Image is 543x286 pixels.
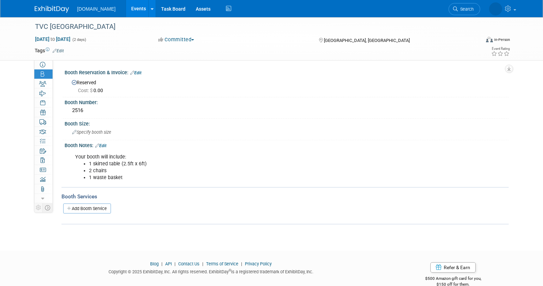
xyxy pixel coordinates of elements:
[35,36,71,42] span: [DATE] [DATE]
[178,261,200,266] a: Contact Us
[78,88,93,93] span: Cost: $
[35,267,388,275] div: Copyright © 2025 ExhibitDay, Inc. All rights reserved. ExhibitDay is a registered trademark of Ex...
[89,167,420,174] li: 2 chairs
[53,48,64,53] a: Edit
[49,36,56,42] span: to
[324,38,410,43] span: [GEOGRAPHIC_DATA], [GEOGRAPHIC_DATA]
[34,203,43,212] td: Personalize Event Tab Strip
[239,261,244,266] span: |
[89,161,420,167] li: 1 skirted table (2.5ft x 6ft)
[35,47,64,54] td: Tags
[35,6,69,13] img: ExhibitDay
[77,6,116,12] span: [DOMAIN_NAME]
[494,37,510,42] div: In-Person
[33,21,470,33] div: TVC [GEOGRAPHIC_DATA]
[65,67,509,76] div: Booth Reservation & Invoice:
[245,261,272,266] a: Privacy Policy
[430,262,476,273] a: Refer & Earn
[156,36,197,43] button: Committed
[165,261,172,266] a: API
[130,70,142,75] a: Edit
[201,261,205,266] span: |
[489,2,502,15] img: Iuliia Bulow
[65,140,509,149] div: Booth Notes:
[229,268,231,272] sup: ®
[486,37,493,42] img: Format-Inperson.png
[150,261,159,266] a: Blog
[440,36,510,46] div: Event Format
[95,143,106,148] a: Edit
[72,37,86,42] span: (2 days)
[42,203,53,212] td: Toggle Event Tabs
[70,150,424,185] div: Your booth will include:
[89,174,420,181] li: 1 waste basket
[72,130,111,135] span: Specify booth size
[63,203,111,213] a: Add Booth Service
[449,3,480,15] a: Search
[458,7,474,12] span: Search
[491,47,510,51] div: Event Rating
[70,77,504,94] div: Reserved
[61,193,509,200] div: Booth Services
[160,261,164,266] span: |
[70,105,504,116] div: 2516
[173,261,177,266] span: |
[78,88,106,93] span: 0.00
[65,119,509,127] div: Booth Size:
[65,97,509,106] div: Booth Number:
[206,261,238,266] a: Terms of Service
